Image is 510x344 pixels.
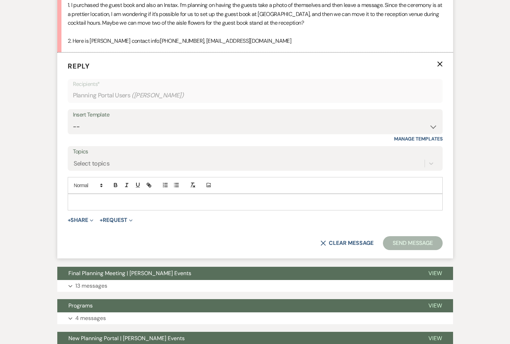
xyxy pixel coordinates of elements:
p: 1. I purchased the guest book and also an Instax. I’m planning on having the guests take a photo ... [68,1,443,27]
button: Share [68,217,94,223]
button: Final Planning Meeting | [PERSON_NAME] Events [57,267,417,280]
p: Recipients* [73,80,437,89]
button: Programs [57,299,417,312]
span: New Planning Portal | [PERSON_NAME] Events [68,335,185,342]
button: Send Message [383,236,442,250]
span: + [68,217,71,223]
span: Reply [68,62,90,71]
div: Insert Template [73,110,437,120]
p: 13 messages [75,281,107,290]
p: 4 messages [75,314,106,323]
button: Clear message [320,240,373,246]
span: View [428,335,442,342]
span: View [428,302,442,309]
div: Planning Portal Users [73,89,437,102]
a: Manage Templates [394,136,443,142]
span: ( [PERSON_NAME] ) [132,91,184,100]
p: 2. Here is [PERSON_NAME] contact info:[PHONE_NUMBER], [EMAIL_ADDRESS][DOMAIN_NAME] [68,37,443,46]
button: Request [100,217,133,223]
label: Topics [73,147,437,157]
span: + [100,217,103,223]
div: Select topics [74,159,110,168]
button: 13 messages [57,280,453,292]
button: View [417,299,453,312]
span: Final Planning Meeting | [PERSON_NAME] Events [68,270,191,277]
span: Programs [68,302,93,309]
span: View [428,270,442,277]
button: View [417,267,453,280]
button: 4 messages [57,312,453,324]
